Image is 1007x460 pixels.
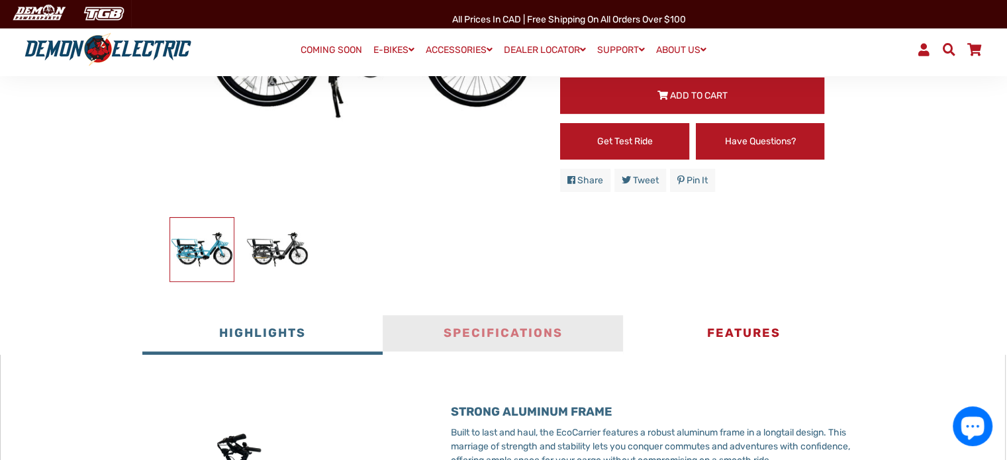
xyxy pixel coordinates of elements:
a: E-BIKES [369,40,419,60]
span: Add to Cart [670,90,728,101]
a: DEALER LOCATOR [499,40,591,60]
button: Highlights [142,315,383,355]
a: COMING SOON [296,41,367,60]
img: Demon Electric logo [20,32,196,67]
span: Tweet [633,175,659,186]
img: Ecocarrier Cargo E-Bike [246,218,309,281]
span: Pin it [687,175,708,186]
img: TGB Canada [77,3,131,24]
a: SUPPORT [593,40,649,60]
a: Have Questions? [696,123,825,160]
a: Get Test Ride [560,123,689,160]
img: Ecocarrier Cargo E-Bike [170,218,234,281]
inbox-online-store-chat: Shopify online store chat [949,406,996,449]
a: ABOUT US [651,40,711,60]
button: Specifications [383,315,623,355]
span: Share [577,175,603,186]
h3: STRONG ALUMINUM FRAME [451,405,864,420]
img: Demon Electric [7,3,70,24]
button: Add to Cart [560,77,824,114]
a: ACCESSORIES [421,40,497,60]
span: All Prices in CAD | Free shipping on all orders over $100 [452,14,686,25]
button: Features [623,315,863,355]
